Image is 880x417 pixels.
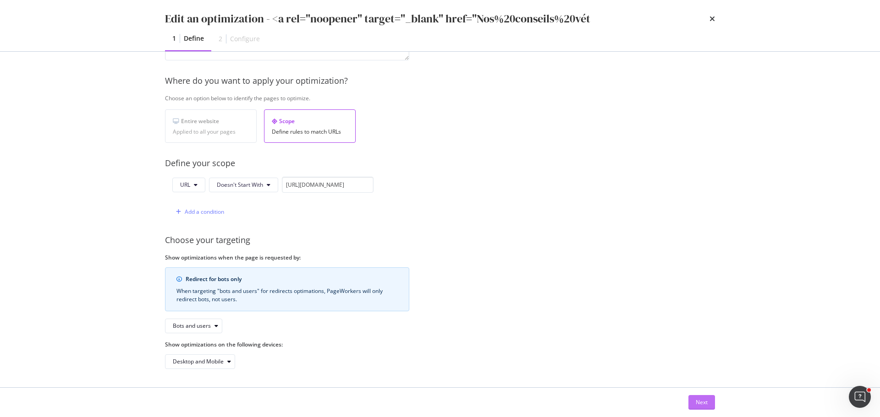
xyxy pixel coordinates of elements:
[186,275,398,283] div: Redirect for bots only
[230,34,260,43] div: Configure
[173,359,224,364] div: Desktop and Mobile
[165,267,409,311] div: info banner
[272,129,348,135] div: Define rules to match URLs
[180,181,190,189] span: URL
[165,254,409,261] label: Show optimizations when the page is requested by:
[165,75,715,87] div: Where do you want to apply your optimization?
[209,178,278,192] button: Doesn't Start With
[219,34,222,43] div: 2
[172,205,224,219] button: Add a condition
[165,354,235,369] button: Desktop and Mobile
[272,117,348,125] div: Scope
[172,178,205,192] button: URL
[217,181,263,189] span: Doesn't Start With
[709,11,715,27] div: times
[165,234,715,246] div: Choose your targeting
[173,117,249,125] div: Entire website
[849,386,871,408] iframe: Intercom live chat
[173,129,249,135] div: Applied to all your pages
[165,11,590,27] div: Edit an optimization - <a rel="noopener" target="_blank" href="Nos%20conseils%20vét
[176,287,398,303] div: When targeting "bots and users" for redirects optimations, PageWorkers will only redirect bots, n...
[185,208,224,216] div: Add a condition
[184,34,204,43] div: Define
[172,34,176,43] div: 1
[165,341,409,348] label: Show optimizations on the following devices:
[165,157,715,169] div: Define your scope
[688,395,715,410] button: Next
[165,319,222,333] button: Bots and users
[165,94,715,102] div: Choose an option below to identify the pages to optimize.
[696,398,708,406] div: Next
[173,323,211,329] div: Bots and users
